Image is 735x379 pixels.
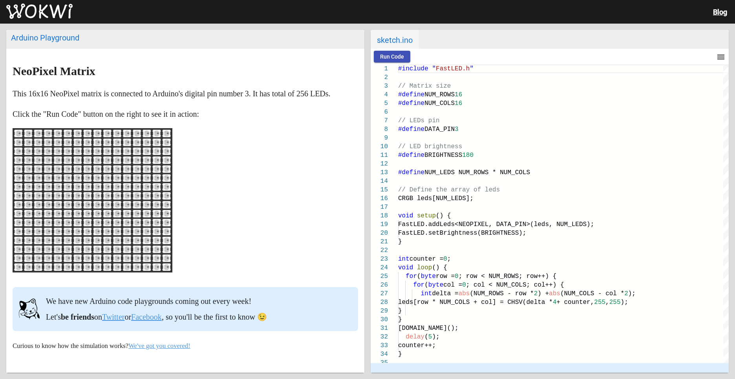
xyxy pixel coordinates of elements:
[410,256,443,263] span: counter =
[398,264,413,271] span: void
[371,134,388,142] div: 9
[398,91,424,98] span: #define
[371,307,388,315] div: 29
[371,30,419,49] span: sketch.ino
[371,142,388,151] div: 10
[371,186,388,194] div: 15
[13,342,190,350] small: Curious to know how the simulation works?
[624,290,628,297] span: 2
[102,313,124,321] a: Twitter
[371,359,388,367] div: 35
[371,194,388,203] div: 16
[424,100,455,107] span: NUM_COLS
[436,212,451,219] span: () {
[371,168,388,177] div: 13
[371,64,388,73] div: 1
[417,264,432,271] span: loop
[13,108,358,120] p: Click the "Run Code" button on the right to see it in action:
[406,333,424,340] span: delay
[6,4,73,19] img: Wokwi
[398,143,462,150] span: // LED brightness
[371,298,388,307] div: 28
[371,315,388,324] div: 30
[462,281,466,289] span: 0
[371,73,388,82] div: 2
[46,293,267,325] div: We have new Arduino code playgrounds coming out every week! Let's on or , so you'll be the first ...
[398,238,402,245] span: }
[398,299,553,306] span: leds[row * NUM_COLS + col] = CHSV(delta *
[621,299,628,306] span: );
[371,237,388,246] div: 21
[432,333,439,340] span: );
[371,125,388,134] div: 8
[371,281,388,289] div: 26
[61,313,94,321] strong: be friends
[398,325,459,332] span: [DOMAIN_NAME]();
[398,64,399,65] textarea: Editor content;Press Alt+F1 for Accessibility Options.
[371,350,388,359] div: 34
[470,290,534,297] span: (NUM_ROWS - row *
[371,108,388,116] div: 6
[398,186,500,193] span: // Define the array of leds
[398,126,424,133] span: #define
[428,281,443,289] span: byte
[466,281,564,289] span: ; col < NUM_COLS; col++) {
[579,221,594,228] span: DS);
[455,100,462,107] span: 16
[432,65,436,72] span: "
[371,203,388,212] div: 17
[713,8,727,16] a: Blog
[371,263,388,272] div: 24
[371,272,388,281] div: 25
[424,91,455,98] span: NUM_ROWS
[371,82,388,90] div: 3
[11,33,360,42] div: Arduino Playground
[716,52,726,62] mat-icon: menu
[398,65,428,72] span: #include
[371,255,388,263] div: 23
[398,307,402,315] span: }
[371,90,388,99] div: 4
[398,152,424,159] span: #define
[455,91,462,98] span: 16
[398,342,436,349] span: counter++;
[128,342,190,350] a: We've got you covered!
[371,160,388,168] div: 12
[459,273,557,280] span: ; row < NUM_ROWS; row++) {
[131,313,162,321] a: Facebook
[371,229,388,237] div: 20
[371,246,388,255] div: 22
[19,293,40,325] img: cat.svg
[553,299,557,306] span: 4
[398,195,474,202] span: CRGB leds[NUM_LEDS];
[447,256,451,263] span: ;
[398,169,424,176] span: #define
[371,341,388,350] div: 33
[560,290,624,297] span: (NUM_COLS - col *
[549,290,560,297] span: abs
[421,290,432,297] span: int
[459,290,470,297] span: abs
[556,299,594,306] span: + counter,
[432,264,447,271] span: () {
[371,99,388,108] div: 5
[398,256,410,263] span: int
[398,83,451,90] span: // Matrix size
[398,100,424,107] span: #define
[432,290,458,297] span: delta =
[417,212,436,219] span: setup
[398,316,402,323] span: }
[594,299,605,306] span: 255
[421,273,436,280] span: byte
[371,220,388,229] div: 19
[436,65,470,72] span: FastLED.h
[398,351,402,358] span: }
[398,117,440,124] span: // LEDs pin
[374,51,410,63] button: Run Code
[424,152,462,159] span: BRIGHTNESS
[424,333,428,340] span: (
[13,65,358,77] h2: NeoPixel Matrix
[455,126,459,133] span: 3
[413,281,424,289] span: for
[436,273,455,280] span: row =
